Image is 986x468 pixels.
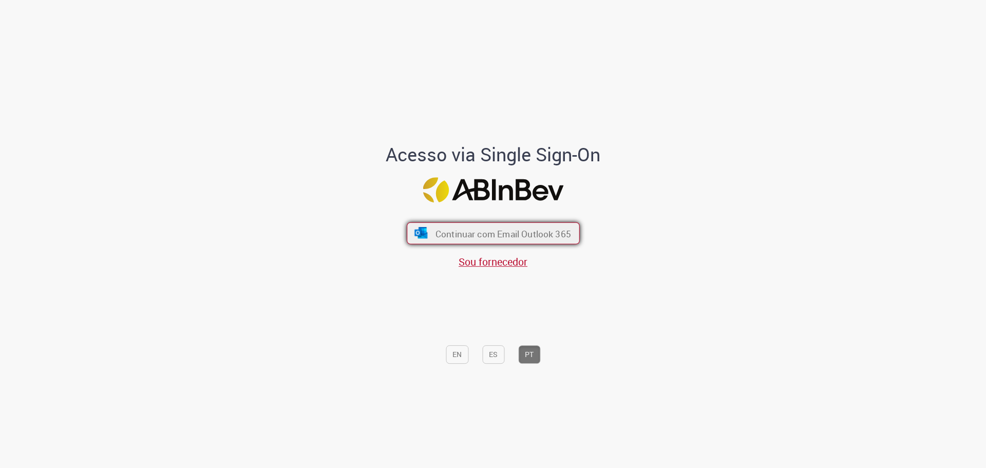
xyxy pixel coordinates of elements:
[518,345,540,364] button: PT
[482,345,504,364] button: ES
[386,142,600,166] font: Acesso via Single Sign-On
[452,350,462,360] font: EN
[413,227,428,238] img: ícone Azure/Microsoft 360
[459,255,527,269] a: Sou fornecedor
[489,350,498,360] font: ES
[407,222,580,245] button: ícone Azure/Microsoft 360 Continuar com Email Outlook 365
[525,350,534,360] font: PT
[423,177,563,202] img: Logotipo da ABInBev
[435,228,571,239] font: Continuar com Email Outlook 365
[446,345,468,364] button: EN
